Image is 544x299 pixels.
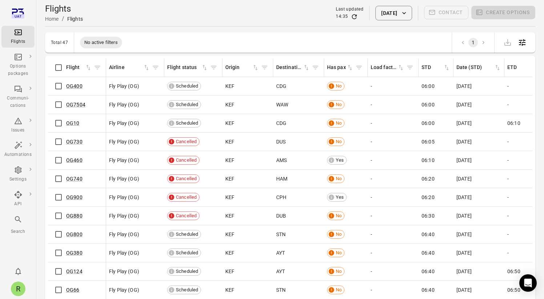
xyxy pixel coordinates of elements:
[109,194,139,201] span: Fly Play (OG)
[225,268,234,275] span: KEF
[1,213,35,237] button: Search
[66,250,82,256] a: OG380
[404,62,415,73] span: Filter by load factor
[456,194,472,201] span: [DATE]
[8,279,28,299] button: Rachel
[276,268,285,275] span: AYT
[259,62,270,73] span: Filter by origin
[333,212,344,219] span: No
[66,64,92,72] span: Flight
[45,16,59,22] a: Home
[109,64,143,72] div: Airline
[422,231,435,238] span: 06:40
[66,194,82,200] a: OG900
[276,157,287,164] span: AMS
[333,138,344,145] span: No
[500,39,515,45] span: Please make a selection to export
[371,138,416,145] div: -
[519,274,537,292] div: Open Intercom Messenger
[173,231,201,238] span: Scheduled
[371,231,416,238] div: -
[66,287,80,293] a: OG66
[507,64,534,72] div: ETD
[371,64,397,72] div: Load factor
[225,101,234,108] span: KEF
[371,82,416,90] div: -
[276,64,310,72] div: Sort by destination in ascending order
[225,120,234,127] span: KEF
[173,286,201,294] span: Scheduled
[109,175,139,182] span: Fly Play (OG)
[208,62,219,73] button: Filter by flight status
[173,157,199,164] span: Cancelled
[62,15,64,23] li: /
[109,138,139,145] span: Fly Play (OG)
[66,213,82,219] a: OG880
[515,35,529,50] button: Open table configuration
[333,82,344,90] span: No
[336,6,363,13] div: Last updated
[333,157,346,164] span: Yes
[66,157,82,163] a: OG460
[173,194,199,201] span: Cancelled
[422,194,435,201] span: 06:20
[67,15,83,23] div: Flights
[507,120,520,127] span: 06:10
[173,268,201,275] span: Scheduled
[225,138,234,145] span: KEF
[109,82,139,90] span: Fly Play (OG)
[4,127,32,134] div: Issues
[333,194,346,201] span: Yes
[276,64,310,72] span: Destination
[507,175,541,182] div: -
[507,64,541,72] span: ETD
[424,6,469,20] span: Please make a selection to create communications
[225,64,252,72] div: Origin
[225,194,234,201] span: KEF
[468,38,478,47] button: page 1
[51,40,68,45] div: Total 47
[173,120,201,127] span: Scheduled
[422,82,435,90] span: 06:00
[66,120,80,126] a: OG10
[422,286,435,294] span: 06:40
[109,212,139,219] span: Fly Play (OG)
[4,176,32,183] div: Settings
[327,64,354,72] div: Sort by has pax in ascending order
[333,249,344,256] span: No
[507,157,541,164] div: -
[276,120,286,127] span: CDG
[507,268,520,275] span: 06:50
[422,64,443,72] div: STD
[11,264,25,279] button: Notifications
[375,6,412,20] button: [DATE]
[507,286,520,294] span: 06:50
[507,231,541,238] div: -
[109,286,139,294] span: Fly Play (OG)
[276,82,286,90] span: CDG
[371,286,416,294] div: -
[507,64,541,72] div: Sort by ETD in ascending order
[456,231,472,238] span: [DATE]
[276,286,286,294] span: STN
[422,120,435,127] span: 06:00
[371,64,404,72] span: Load factor
[109,231,139,238] span: Fly Play (OG)
[109,64,150,72] span: Airline
[92,62,103,73] button: Filter by flight
[66,83,82,89] a: OG400
[66,268,82,274] a: OG124
[507,101,541,108] div: -
[1,26,35,48] a: Flights
[1,188,35,210] a: API
[225,212,234,219] span: KEF
[456,82,472,90] span: [DATE]
[456,286,472,294] span: [DATE]
[354,62,364,73] button: Filter by has pax
[1,139,35,161] a: Automations
[371,212,416,219] div: -
[276,101,288,108] span: WAW
[4,201,32,208] div: API
[276,212,286,219] span: DUB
